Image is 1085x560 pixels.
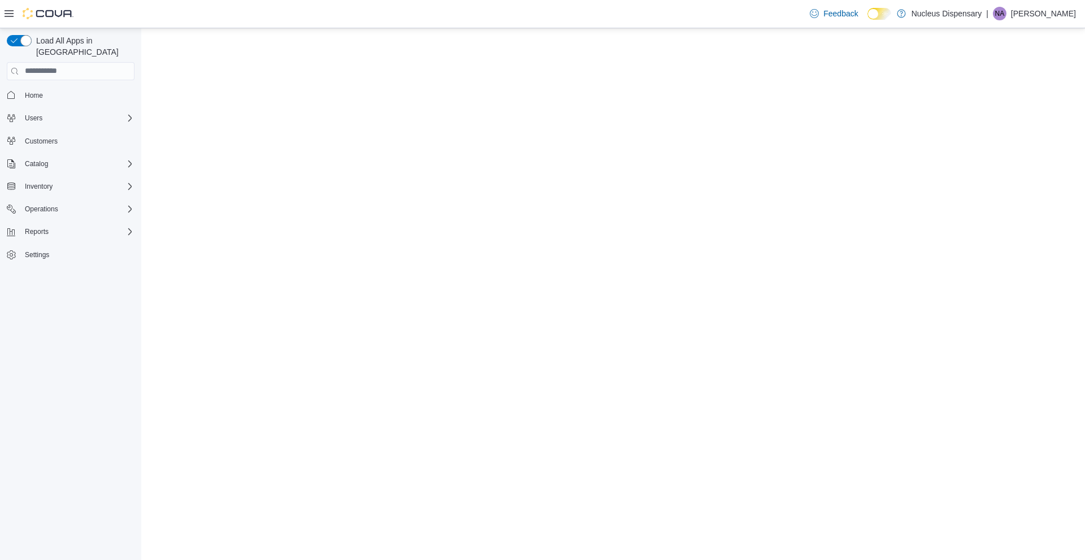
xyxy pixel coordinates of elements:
button: Reports [20,225,53,238]
span: Catalog [25,159,48,168]
p: | [986,7,988,20]
a: Settings [20,248,54,262]
span: Settings [20,248,134,262]
p: Nucleus Dispensary [912,7,982,20]
button: Operations [20,202,63,216]
button: Users [2,110,139,126]
button: Home [2,87,139,103]
span: Home [20,88,134,102]
button: Settings [2,246,139,263]
span: Home [25,91,43,100]
span: Inventory [20,180,134,193]
button: Operations [2,201,139,217]
span: Catalog [20,157,134,171]
div: Neil Ashmeade [993,7,1006,20]
p: [PERSON_NAME] [1011,7,1076,20]
span: Settings [25,250,49,259]
span: NA [995,7,1005,20]
button: Catalog [2,156,139,172]
img: Cova [23,8,73,19]
a: Home [20,89,47,102]
nav: Complex example [7,83,134,293]
span: Feedback [823,8,858,19]
button: Reports [2,224,139,240]
button: Customers [2,133,139,149]
span: Users [20,111,134,125]
span: Inventory [25,182,53,191]
button: Inventory [20,180,57,193]
span: Operations [25,205,58,214]
button: Inventory [2,179,139,194]
input: Dark Mode [867,8,891,20]
span: Reports [20,225,134,238]
span: Load All Apps in [GEOGRAPHIC_DATA] [32,35,134,58]
span: Users [25,114,42,123]
span: Customers [25,137,58,146]
span: Reports [25,227,49,236]
button: Users [20,111,47,125]
a: Customers [20,134,62,148]
span: Customers [20,134,134,148]
span: Operations [20,202,134,216]
button: Catalog [20,157,53,171]
a: Feedback [805,2,862,25]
